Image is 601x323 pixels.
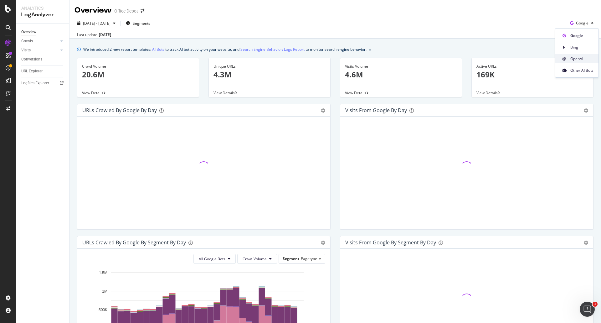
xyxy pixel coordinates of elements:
[21,38,59,44] a: Crawls
[199,256,225,262] span: All Google Bots
[82,69,194,80] p: 20.6M
[21,29,36,35] div: Overview
[82,239,186,246] div: URLs Crawled by Google By Segment By Day
[21,68,65,75] a: URL Explorer
[141,9,144,13] div: arrow-right-arrow-left
[240,46,305,53] a: Search Engine Behavior: Logs Report
[584,241,588,245] div: gear
[476,69,588,80] p: 169K
[21,80,65,86] a: Logfiles Explorer
[237,254,277,264] button: Crawl Volume
[367,45,372,54] button: close banner
[21,47,59,54] a: Visits
[77,32,111,38] div: Last update
[476,64,588,69] div: Active URLs
[568,18,596,28] button: Google
[345,107,407,113] div: Visits from Google by day
[21,11,64,18] div: LogAnalyzer
[576,20,588,26] span: Google
[345,64,457,69] div: Visits Volume
[321,241,325,245] div: gear
[213,64,326,69] div: Unique URLs
[476,90,498,96] span: View Details
[123,18,153,28] button: Segments
[213,69,326,80] p: 4.3M
[82,64,194,69] div: Crawl Volume
[82,90,103,96] span: View Details
[21,80,49,86] div: Logfiles Explorer
[570,68,593,73] span: Other AI Bots
[102,289,107,294] text: 1M
[243,256,267,262] span: Crawl Volume
[21,29,65,35] a: Overview
[99,32,111,38] div: [DATE]
[570,33,593,39] span: Google
[21,5,64,11] div: Analytics
[213,90,235,96] span: View Details
[21,47,31,54] div: Visits
[77,46,593,53] div: info banner
[345,239,436,246] div: Visits from Google By Segment By Day
[580,302,595,317] iframe: Intercom live chat
[584,108,588,113] div: gear
[82,107,157,113] div: URLs Crawled by Google by day
[283,256,299,261] span: Segment
[133,21,150,26] span: Segments
[345,90,366,96] span: View Details
[301,256,317,261] span: Pagetype
[593,302,598,307] span: 1
[83,46,367,53] div: We introduced 2 new report templates: to track AI bot activity on your website, and to monitor se...
[21,56,42,63] div: Conversions
[83,21,110,26] span: [DATE] - [DATE]
[152,46,164,53] a: AI Bots
[21,38,33,44] div: Crawls
[570,56,593,62] span: OpenAI
[345,69,457,80] p: 4.6M
[570,44,593,50] span: Bing
[321,108,325,113] div: gear
[74,18,118,28] button: [DATE] - [DATE]
[114,8,138,14] div: Office Depot
[99,308,107,312] text: 500K
[193,254,236,264] button: All Google Bots
[21,68,43,75] div: URL Explorer
[74,5,112,16] div: Overview
[21,56,65,63] a: Conversions
[99,271,107,275] text: 1.5M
